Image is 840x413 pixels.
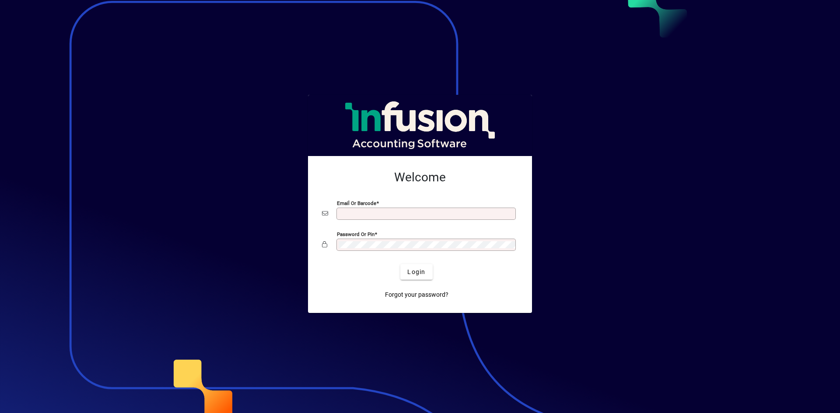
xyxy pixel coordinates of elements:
[400,264,432,280] button: Login
[337,200,376,206] mat-label: Email or Barcode
[385,290,448,299] span: Forgot your password?
[337,231,374,237] mat-label: Password or Pin
[407,267,425,277] span: Login
[322,170,518,185] h2: Welcome
[381,287,452,302] a: Forgot your password?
